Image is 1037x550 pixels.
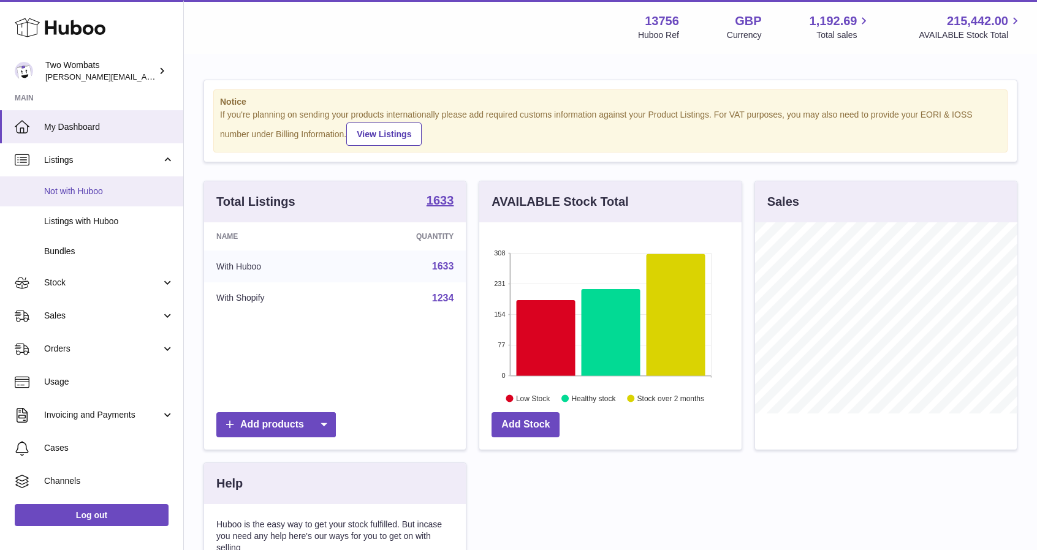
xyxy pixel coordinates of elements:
[516,394,550,402] text: Low Stock
[346,122,422,146] a: View Listings
[44,186,174,197] span: Not with Huboo
[735,13,761,29] strong: GBP
[345,222,466,251] th: Quantity
[44,246,174,257] span: Bundles
[572,394,617,402] text: Healthy stock
[45,59,156,83] div: Two Wombats
[502,372,506,379] text: 0
[45,72,311,81] span: [PERSON_NAME][EMAIL_ADDRESS][PERSON_NAME][DOMAIN_NAME]
[44,121,174,133] span: My Dashboard
[947,13,1008,29] span: 215,442.00
[15,504,169,526] a: Log out
[44,154,161,166] span: Listings
[432,261,454,271] a: 1633
[494,249,505,257] text: 308
[44,409,161,421] span: Invoicing and Payments
[494,311,505,318] text: 154
[767,194,799,210] h3: Sales
[919,13,1022,41] a: 215,442.00 AVAILABLE Stock Total
[44,310,161,322] span: Sales
[492,194,628,210] h3: AVAILABLE Stock Total
[427,194,454,206] strong: 1633
[220,109,1001,146] div: If you're planning on sending your products internationally please add required customs informati...
[638,29,679,41] div: Huboo Ref
[15,62,33,80] img: adam.randall@twowombats.com
[44,442,174,454] span: Cases
[492,412,560,437] a: Add Stock
[44,475,174,487] span: Channels
[816,29,871,41] span: Total sales
[427,194,454,209] a: 1633
[498,341,506,348] text: 77
[810,13,857,29] span: 1,192.69
[919,29,1022,41] span: AVAILABLE Stock Total
[44,216,174,227] span: Listings with Huboo
[727,29,762,41] div: Currency
[204,222,345,251] th: Name
[204,251,345,282] td: With Huboo
[220,96,1001,108] strong: Notice
[637,394,704,402] text: Stock over 2 months
[216,475,243,492] h3: Help
[810,13,872,41] a: 1,192.69 Total sales
[44,343,161,355] span: Orders
[432,293,454,303] a: 1234
[216,412,336,437] a: Add products
[216,194,295,210] h3: Total Listings
[44,376,174,388] span: Usage
[645,13,679,29] strong: 13756
[44,277,161,288] span: Stock
[494,280,505,287] text: 231
[204,282,345,314] td: With Shopify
